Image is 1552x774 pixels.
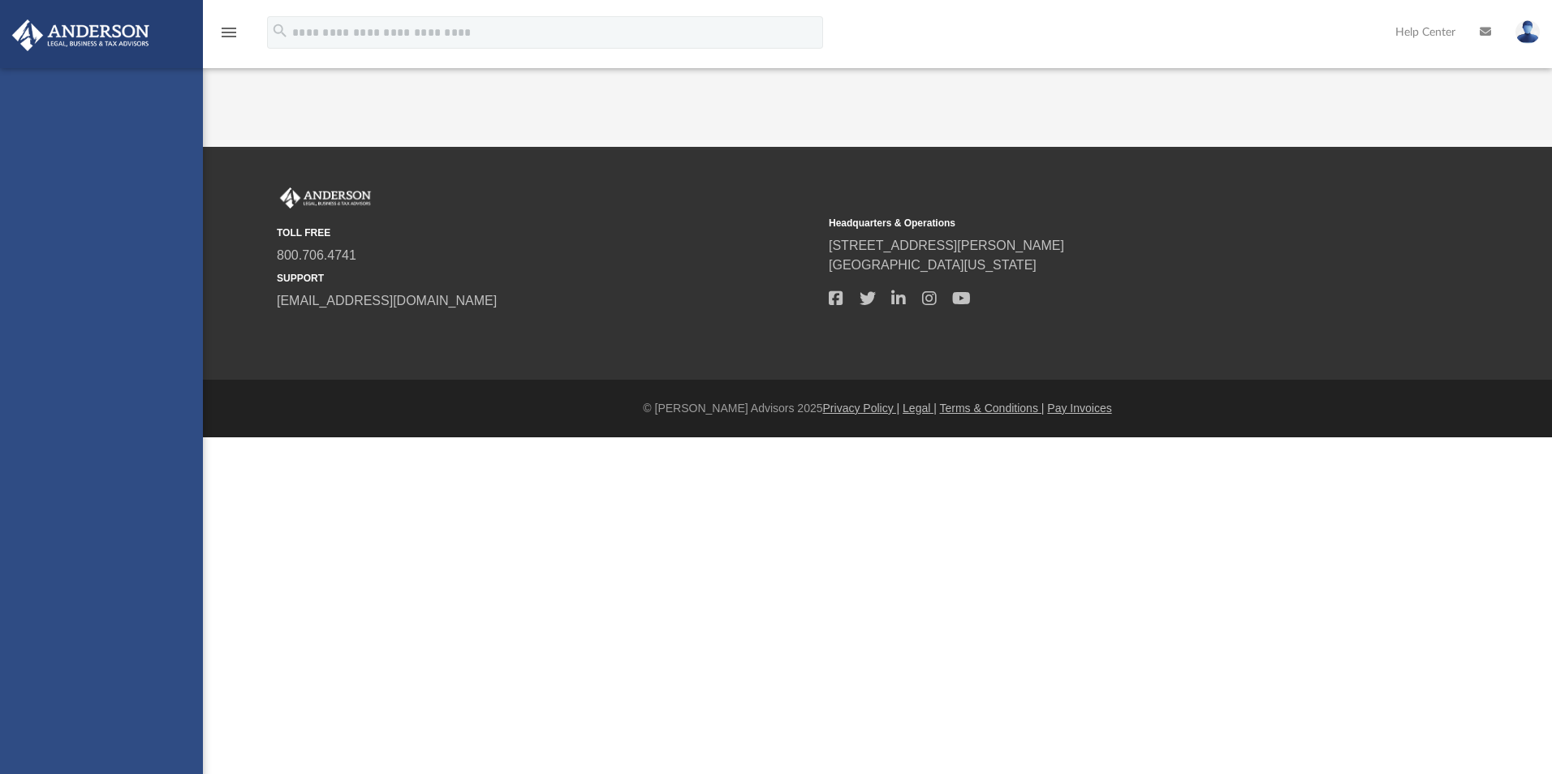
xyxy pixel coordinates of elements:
i: search [271,22,289,40]
i: menu [219,23,239,42]
a: [GEOGRAPHIC_DATA][US_STATE] [829,258,1037,272]
a: [STREET_ADDRESS][PERSON_NAME] [829,239,1064,252]
a: Privacy Policy | [823,402,900,415]
a: [EMAIL_ADDRESS][DOMAIN_NAME] [277,294,497,307]
img: Anderson Advisors Platinum Portal [7,19,154,51]
small: SUPPORT [277,271,817,286]
a: Legal | [903,402,937,415]
a: Pay Invoices [1047,402,1111,415]
img: Anderson Advisors Platinum Portal [277,187,374,209]
small: Headquarters & Operations [829,216,1369,230]
a: 800.706.4741 [277,248,356,262]
div: © [PERSON_NAME] Advisors 2025 [203,400,1552,417]
small: TOLL FREE [277,226,817,240]
a: menu [219,31,239,42]
a: Terms & Conditions | [940,402,1045,415]
img: User Pic [1515,20,1540,44]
